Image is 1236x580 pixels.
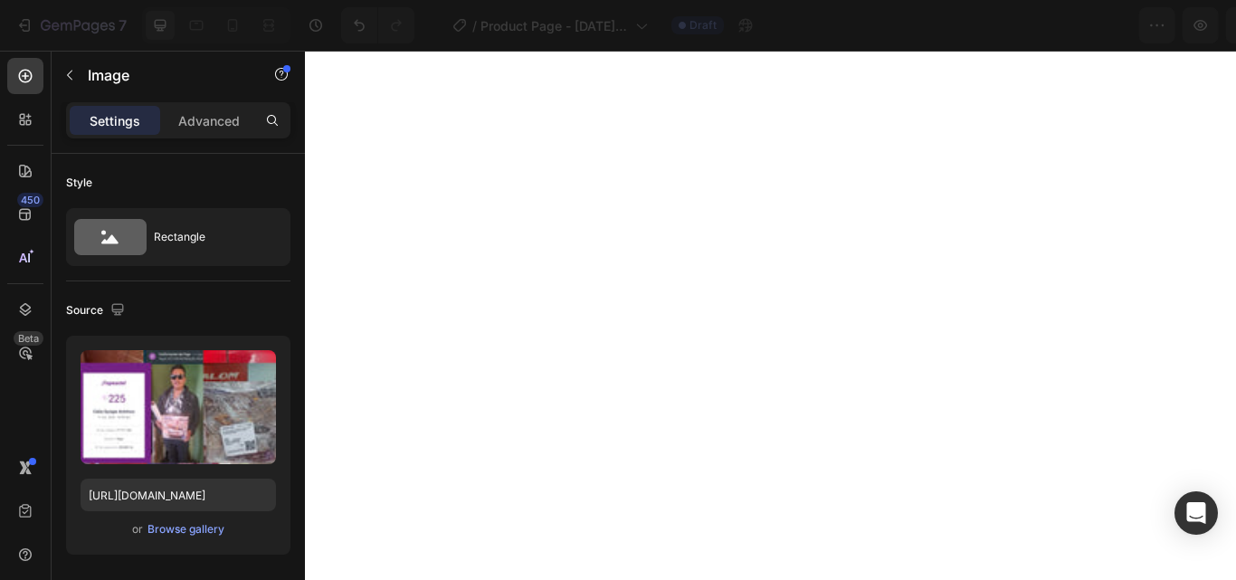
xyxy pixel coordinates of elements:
iframe: Design area [305,51,1236,580]
img: preview-image [81,350,276,464]
div: 450 [17,193,43,207]
span: 0 product assigned [880,16,1001,35]
div: Rectangle [154,216,264,258]
span: / [472,16,477,35]
div: Undo/Redo [341,7,414,43]
span: Product Page - [DATE] 15:35:18 [480,16,628,35]
div: Browse gallery [147,521,224,537]
div: Publish [1131,16,1176,35]
div: Source [66,299,128,323]
input: https://example.com/image.jpg [81,479,276,511]
div: Beta [14,331,43,346]
div: Open Intercom Messenger [1174,491,1218,535]
button: Save [1049,7,1108,43]
span: or [132,518,143,540]
button: Publish [1116,7,1192,43]
button: Browse gallery [147,520,225,538]
p: 7 [119,14,127,36]
p: Advanced [178,111,240,130]
p: Image [88,64,242,86]
span: Draft [689,17,717,33]
button: 0 product assigned [865,7,1041,43]
button: 7 [7,7,135,43]
span: Save [1064,18,1094,33]
div: Style [66,175,92,191]
p: Settings [90,111,140,130]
